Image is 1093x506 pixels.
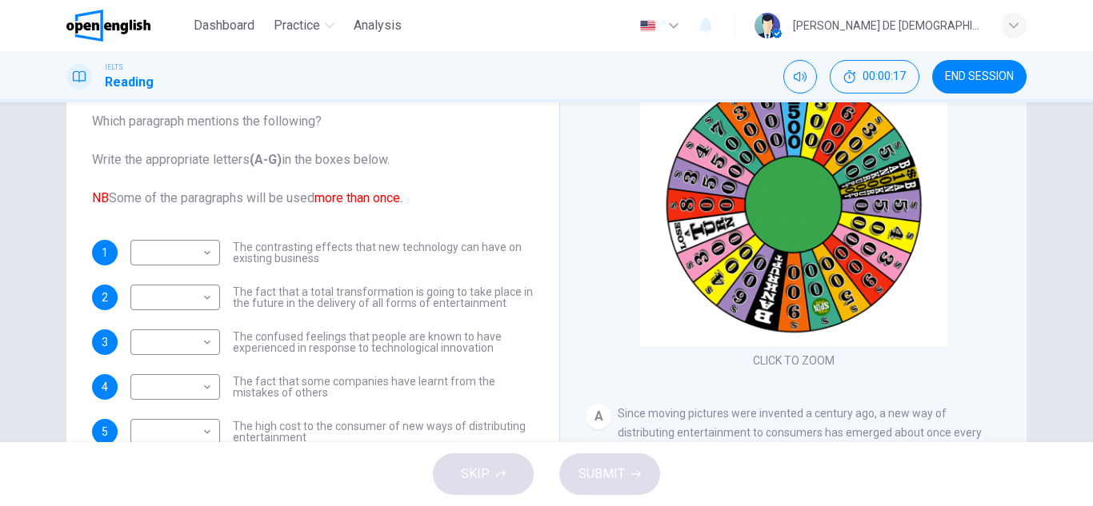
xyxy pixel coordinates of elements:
[105,62,123,73] span: IELTS
[586,404,611,429] div: A
[932,60,1027,94] button: END SESSION
[233,331,534,353] span: The confused feelings that people are known to have experienced in response to technological inno...
[830,60,919,94] button: 00:00:17
[354,16,402,35] span: Analysis
[783,60,817,94] div: Mute
[347,11,408,40] button: Analysis
[66,10,187,42] a: OpenEnglish logo
[274,16,320,35] span: Practice
[233,241,534,264] span: The contrasting effects that new technology can have on existing business
[233,286,534,309] span: The fact that a total transformation is going to take place in the future in the delivery of all ...
[102,337,108,348] span: 3
[830,60,919,94] div: Hide
[314,190,402,205] font: more than once.
[638,20,658,32] img: en
[267,11,341,40] button: Practice
[102,381,108,392] span: 4
[863,70,906,83] span: 00:00:17
[102,292,108,303] span: 2
[793,16,982,35] div: [PERSON_NAME] DE [DEMOGRAPHIC_DATA][PERSON_NAME]
[250,152,282,167] b: (A-G)
[66,10,150,42] img: OpenEnglish logo
[92,74,534,208] span: The Reading Passage has 7 paragraphs . Which paragraph mentions the following? Write the appropri...
[187,11,261,40] button: Dashboard
[233,420,534,443] span: The high cost to the consumer of new ways of distributing entertainment
[102,426,108,437] span: 5
[945,70,1014,83] span: END SESSION
[233,376,534,398] span: The fact that some companies have learnt from the mistakes of others
[92,190,109,205] font: NB
[755,13,780,38] img: Profile picture
[194,16,254,35] span: Dashboard
[102,247,108,258] span: 1
[105,73,154,92] h1: Reading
